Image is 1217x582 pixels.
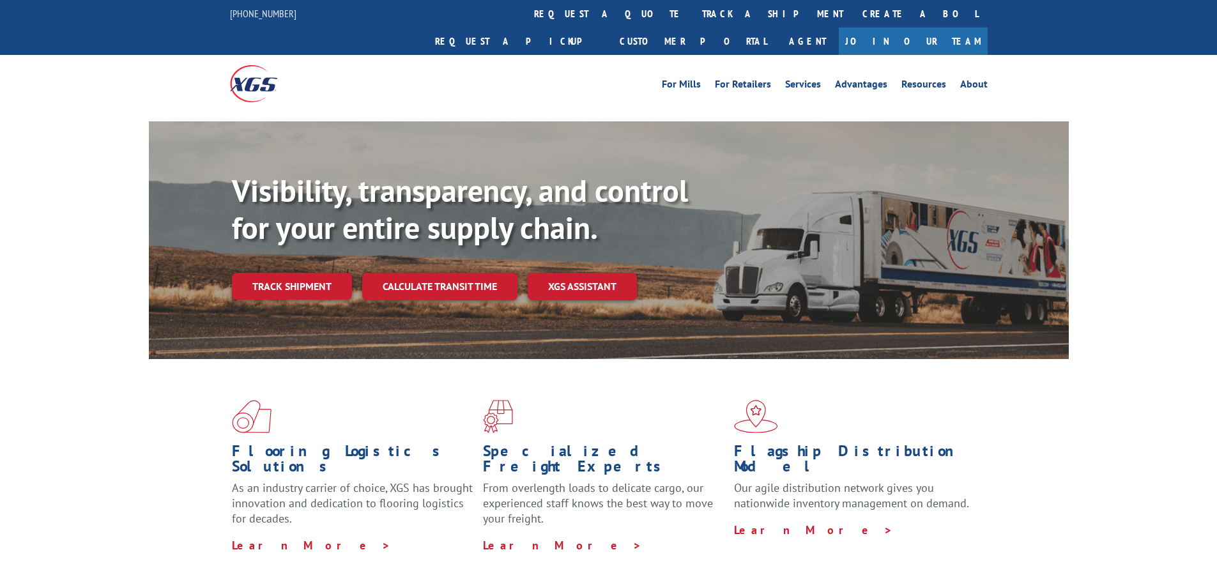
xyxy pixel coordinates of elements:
h1: Flooring Logistics Solutions [232,443,473,480]
img: xgs-icon-total-supply-chain-intelligence-red [232,400,272,433]
a: XGS ASSISTANT [528,273,637,300]
a: For Retailers [715,79,771,93]
a: Track shipment [232,273,352,300]
a: Customer Portal [610,27,776,55]
a: Join Our Team [839,27,988,55]
a: Resources [901,79,946,93]
a: Learn More > [232,538,391,553]
span: As an industry carrier of choice, XGS has brought innovation and dedication to flooring logistics... [232,480,473,526]
span: Our agile distribution network gives you nationwide inventory management on demand. [734,480,969,510]
h1: Flagship Distribution Model [734,443,976,480]
img: xgs-icon-focused-on-flooring-red [483,400,513,433]
a: Learn More > [734,523,893,537]
a: Services [785,79,821,93]
a: About [960,79,988,93]
img: xgs-icon-flagship-distribution-model-red [734,400,778,433]
b: Visibility, transparency, and control for your entire supply chain. [232,171,688,247]
a: Agent [776,27,839,55]
p: From overlength loads to delicate cargo, our experienced staff knows the best way to move your fr... [483,480,724,537]
a: For Mills [662,79,701,93]
a: Advantages [835,79,887,93]
a: Request a pickup [425,27,610,55]
a: Learn More > [483,538,642,553]
a: [PHONE_NUMBER] [230,7,296,20]
h1: Specialized Freight Experts [483,443,724,480]
a: Calculate transit time [362,273,517,300]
